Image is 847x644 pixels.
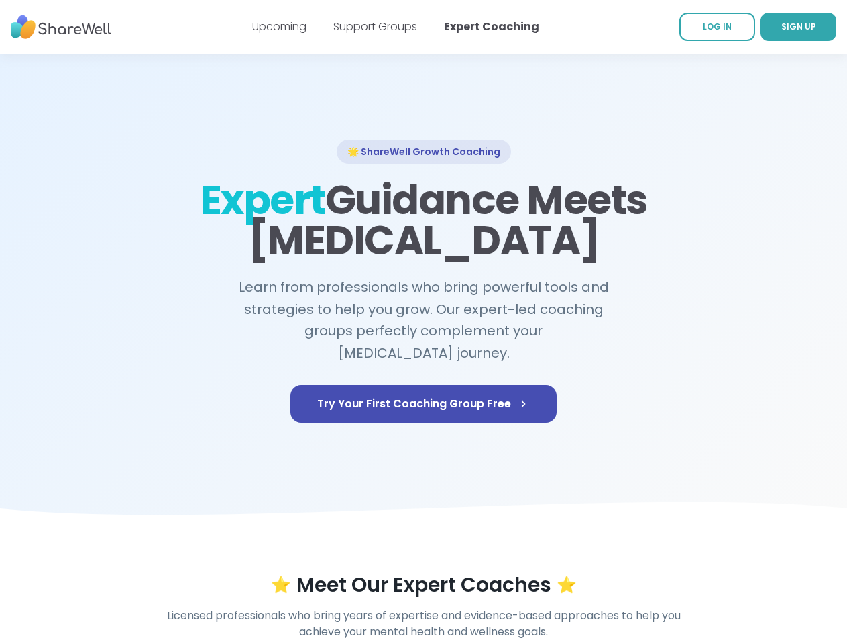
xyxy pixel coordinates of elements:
a: Support Groups [333,19,417,34]
h1: Guidance Meets [MEDICAL_DATA] [199,180,649,260]
a: Expert Coaching [444,19,539,34]
img: ShareWell Nav Logo [11,9,111,46]
div: 🌟 ShareWell Growth Coaching [337,140,511,164]
span: Expert [200,172,325,228]
span: SIGN UP [781,21,816,32]
span: LOG IN [703,21,732,32]
h4: Licensed professionals who bring years of expertise and evidence-based approaches to help you ach... [166,608,681,640]
a: Upcoming [252,19,306,34]
span: ⭐ [557,574,577,596]
span: ⭐ [271,574,291,596]
h3: Meet Our Expert Coaches [296,573,551,597]
h2: Learn from professionals who bring powerful tools and strategies to help you grow. Our expert-led... [231,276,617,364]
a: SIGN UP [760,13,836,41]
a: Try Your First Coaching Group Free [290,385,557,423]
span: Try Your First Coaching Group Free [317,396,530,412]
a: LOG IN [679,13,755,41]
